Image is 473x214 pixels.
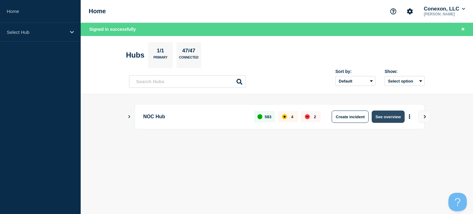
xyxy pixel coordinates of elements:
[335,69,375,74] div: Sort by:
[291,115,293,119] p: 4
[372,111,404,123] button: See overview
[418,111,431,123] button: View
[126,51,144,59] h2: Hubs
[332,111,369,123] button: Create incident
[459,26,467,33] button: Close banner
[265,115,272,119] p: 583
[89,8,106,15] h1: Home
[385,76,425,86] button: Select option
[89,27,136,32] span: Signed in successfully
[7,30,66,35] p: Select Hub
[335,76,375,86] select: Sort by
[314,115,316,119] p: 2
[143,111,247,123] p: NOC Hub
[406,111,414,123] button: More actions
[257,114,262,119] div: up
[128,115,131,119] button: Show Connected Hubs
[305,114,310,119] div: down
[422,12,466,16] p: [PERSON_NAME]
[153,56,168,62] p: Primary
[179,56,198,62] p: Connected
[282,114,287,119] div: affected
[403,5,416,18] button: Account settings
[422,6,466,12] button: Conexon, LLC
[448,193,467,211] iframe: Help Scout Beacon - Open
[387,5,400,18] button: Support
[385,69,425,74] div: Show:
[129,75,246,88] input: Search Hubs
[180,48,198,56] p: 47/47
[155,48,167,56] p: 1/1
